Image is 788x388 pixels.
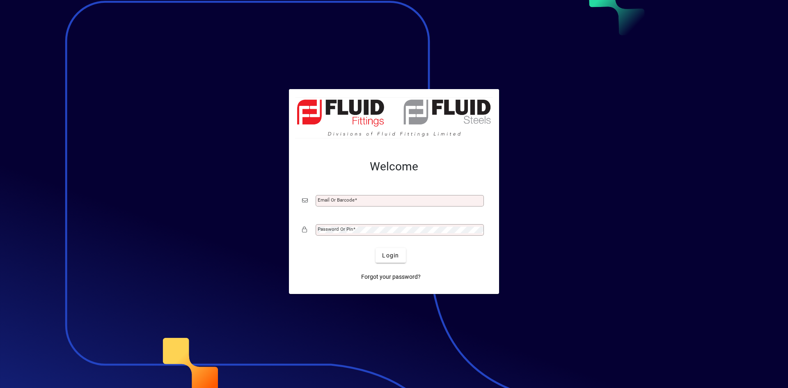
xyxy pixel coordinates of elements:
[358,269,424,284] a: Forgot your password?
[382,251,399,260] span: Login
[318,197,355,203] mat-label: Email or Barcode
[302,160,486,174] h2: Welcome
[361,273,421,281] span: Forgot your password?
[318,226,353,232] mat-label: Password or Pin
[376,248,405,263] button: Login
